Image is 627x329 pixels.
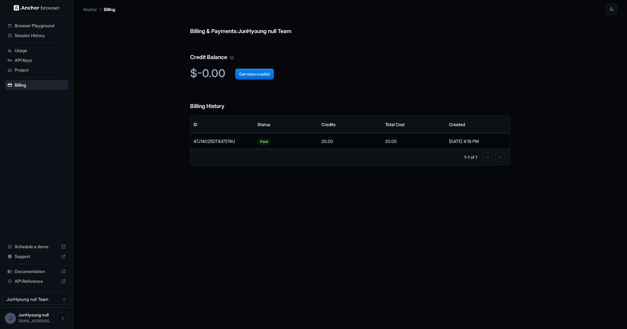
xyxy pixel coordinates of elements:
[5,21,68,31] div: Browser Playground
[5,242,68,252] div: Schedule a demo
[18,319,52,323] span: junhsssr@gmail.com
[15,23,66,29] span: Browser Playground
[18,312,49,317] span: JunHyoung null
[15,278,58,284] span: API Reference
[5,313,16,324] div: J
[190,67,510,80] h2: $-0.00
[104,6,115,13] p: Billing
[321,122,336,127] div: Credits
[190,90,510,111] h6: Billing History
[83,6,115,13] nav: breadcrumb
[83,6,97,13] p: Anchor
[190,133,254,149] div: 47J14025DT837274U
[230,55,234,60] svg: Your credit balance will be consumed as you use the API. Visit the usage page to view a breakdown...
[15,67,66,73] span: Project
[15,253,58,260] span: Support
[5,276,68,286] div: API Reference
[190,41,510,62] h6: Credit Balance
[14,5,60,11] img: Anchor Logo
[15,47,66,54] span: Usage
[5,46,68,55] div: Usage
[15,57,66,63] span: API Keys
[5,55,68,65] div: API Keys
[318,133,382,149] div: 20.00
[235,69,274,80] button: Get more credits!
[15,32,66,39] span: Session History
[385,122,405,127] div: Total Cost
[382,133,446,149] div: 20.00
[258,134,270,149] span: Paid
[15,268,58,275] span: Documentation
[449,122,465,127] div: Created
[57,313,68,324] button: Open menu
[464,154,477,160] p: 1–1 of 1
[449,133,507,149] div: [DATE] 4:19 PM
[5,80,68,90] div: Billing
[15,244,58,250] span: Schedule a demo
[5,65,68,75] div: Project
[15,82,66,88] span: Billing
[257,122,270,127] div: Status
[193,122,197,127] div: ID
[190,15,510,36] h6: Billing & Payments: JunHyoung null Team
[5,267,68,276] div: Documentation
[5,252,68,261] div: Support
[5,31,68,40] div: Session History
